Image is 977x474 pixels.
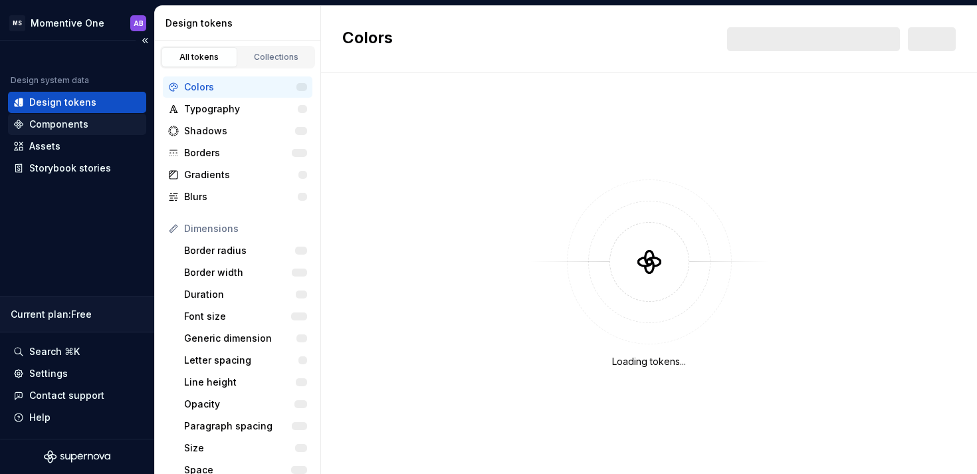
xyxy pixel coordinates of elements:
[184,190,298,203] div: Blurs
[165,17,315,30] div: Design tokens
[612,355,686,368] div: Loading tokens...
[29,411,51,424] div: Help
[163,76,312,98] a: Colors
[8,363,146,384] a: Settings
[163,120,312,142] a: Shadows
[184,102,298,116] div: Typography
[31,17,104,30] div: Momentive One
[179,437,312,459] a: Size
[9,15,25,31] div: MS
[179,415,312,437] a: Paragraph spacing
[8,407,146,428] button: Help
[8,385,146,406] button: Contact support
[134,18,144,29] div: AB
[184,80,296,94] div: Colors
[184,266,292,279] div: Border width
[184,288,296,301] div: Duration
[179,240,312,261] a: Border radius
[184,222,307,235] div: Dimensions
[243,52,310,62] div: Collections
[29,96,96,109] div: Design tokens
[179,284,312,305] a: Duration
[11,308,144,321] div: Current plan : Free
[163,186,312,207] a: Blurs
[29,389,104,402] div: Contact support
[179,328,312,349] a: Generic dimension
[29,162,111,175] div: Storybook stories
[184,398,294,411] div: Opacity
[184,310,291,323] div: Font size
[163,142,312,164] a: Borders
[166,52,233,62] div: All tokens
[11,75,89,86] div: Design system data
[3,9,152,37] button: MSMomentive OneAB
[184,354,298,367] div: Letter spacing
[184,376,296,389] div: Line height
[179,262,312,283] a: Border width
[29,118,88,131] div: Components
[179,372,312,393] a: Line height
[184,168,298,181] div: Gradients
[29,345,80,358] div: Search ⌘K
[184,244,295,257] div: Border radius
[8,114,146,135] a: Components
[29,367,68,380] div: Settings
[184,124,295,138] div: Shadows
[179,350,312,371] a: Letter spacing
[163,164,312,185] a: Gradients
[179,394,312,415] a: Opacity
[44,450,110,463] svg: Supernova Logo
[163,98,312,120] a: Typography
[184,441,295,455] div: Size
[29,140,60,153] div: Assets
[8,341,146,362] button: Search ⌘K
[136,31,154,50] button: Collapse sidebar
[8,158,146,179] a: Storybook stories
[8,92,146,113] a: Design tokens
[8,136,146,157] a: Assets
[342,27,393,51] h2: Colors
[184,146,292,160] div: Borders
[184,332,296,345] div: Generic dimension
[179,306,312,327] a: Font size
[184,419,292,433] div: Paragraph spacing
